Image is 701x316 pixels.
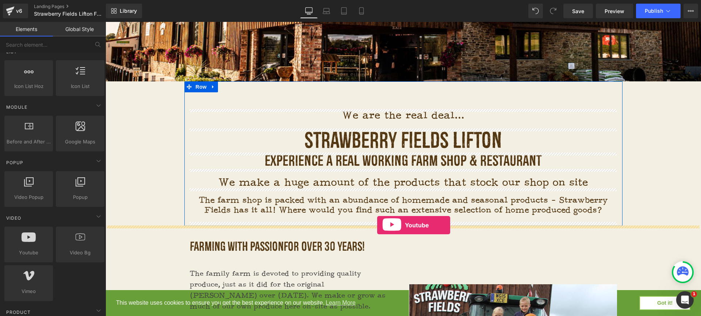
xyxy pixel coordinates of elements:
a: v6 [3,4,28,18]
span: Module [5,104,28,111]
span: Video [5,215,22,221]
div: v6 [15,6,24,16]
span: for over 30 years! [178,217,259,232]
a: Landing Pages [34,4,118,9]
button: More [683,4,698,18]
span: Publish [645,8,663,14]
h1: STRAWBERRY FIELDS LIFTON [84,107,512,131]
a: Laptop [318,4,335,18]
span: Library [120,8,137,14]
span: Popup [5,159,24,166]
p: EXPERIENCE A REAL WORKING FARM SHOP & RESTAURANT [84,131,512,147]
span: Save [572,7,584,15]
a: Expand / Collapse [103,59,112,70]
p: We make a huge amount of the products that stock our shop on site [84,154,512,166]
a: Global Style [53,22,106,36]
a: New Library [106,4,142,18]
span: Before and After Images [7,138,51,146]
button: Undo [528,4,543,18]
p: The farm shop is packed with an abundance of homemade and seasonal products – Strawberry Fields h... [84,174,512,193]
span: Row [88,59,103,70]
span: Popup [58,193,102,201]
span: Strawberry Fields Lifton Farm Shop [34,11,104,17]
button: Redo [546,4,560,18]
a: Tablet [335,4,353,18]
span: 1 [691,291,697,297]
span: Video Bg [58,249,102,257]
a: Mobile [353,4,370,18]
span: Google Maps [58,138,102,146]
span: Product [5,309,31,316]
p: Farming with passion [84,215,281,235]
span: Vimeo [7,288,51,295]
span: Icon List [58,82,102,90]
a: Preview [596,4,633,18]
iframe: Intercom live chat [676,291,694,309]
span: Icon List Hoz [7,82,51,90]
span: Video Popup [7,193,51,201]
p: We are the real deal... [84,87,512,99]
a: Desktop [300,4,318,18]
span: Youtube [7,249,51,257]
button: Publish [636,4,681,18]
span: Preview [605,7,624,15]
